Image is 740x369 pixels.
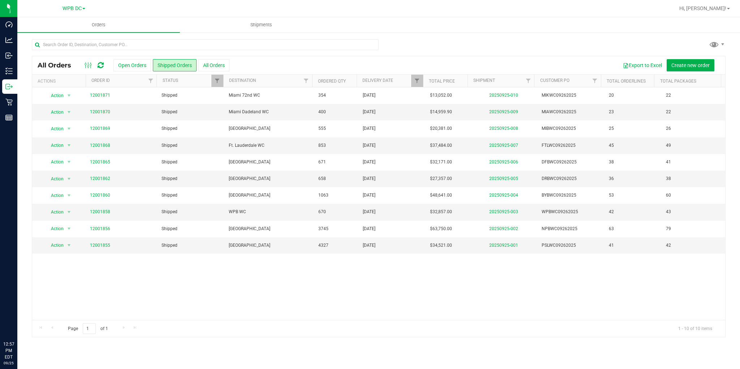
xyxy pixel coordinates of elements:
[662,224,675,234] span: 79
[64,124,73,134] span: select
[363,159,375,166] span: [DATE]
[542,208,600,215] span: WPBWC09262025
[90,192,110,199] a: 12001860
[241,22,282,28] span: Shipments
[44,124,64,134] span: Action
[64,157,73,167] span: select
[5,52,13,59] inline-svg: Inbound
[44,107,64,117] span: Action
[44,240,64,250] span: Action
[489,126,518,131] a: 20250925-008
[64,224,73,234] span: select
[430,208,452,215] span: $32,857.00
[430,242,452,249] span: $34,521.00
[91,78,110,83] a: Order ID
[44,190,64,201] span: Action
[162,142,220,149] span: Shipped
[62,323,114,334] span: Page of 1
[662,140,675,151] span: 49
[5,114,13,121] inline-svg: Reports
[542,242,600,249] span: PSLWC09262025
[162,242,220,249] span: Shipped
[609,192,614,199] span: 53
[662,107,675,117] span: 22
[162,109,220,115] span: Shipped
[542,125,600,132] span: MIBWC09262025
[5,83,13,90] inline-svg: Outbound
[64,190,73,201] span: select
[318,142,326,149] span: 853
[90,242,110,249] a: 12001855
[318,92,326,99] span: 354
[64,207,73,217] span: select
[90,142,110,149] a: 12001868
[211,75,223,87] a: Filter
[162,192,220,199] span: Shipped
[44,224,64,234] span: Action
[363,125,375,132] span: [DATE]
[430,175,452,182] span: $27,357.00
[662,90,675,101] span: 22
[489,209,518,214] a: 20250925-003
[662,207,675,217] span: 43
[609,92,614,99] span: 20
[44,157,64,167] span: Action
[662,157,675,167] span: 41
[300,75,312,87] a: Filter
[662,240,675,251] span: 42
[90,159,110,166] a: 12001865
[662,190,675,201] span: 60
[90,208,110,215] a: 12001858
[162,225,220,232] span: Shipped
[609,142,614,149] span: 45
[363,175,375,182] span: [DATE]
[44,207,64,217] span: Action
[430,225,452,232] span: $63,750.00
[473,78,495,83] a: Shipment
[162,175,220,182] span: Shipped
[64,174,73,184] span: select
[163,78,178,83] a: Status
[44,140,64,150] span: Action
[38,79,83,84] div: Actions
[489,109,518,114] a: 20250925-009
[363,92,375,99] span: [DATE]
[672,323,718,334] span: 1 - 10 of 10 items
[64,91,73,101] span: select
[363,225,375,232] span: [DATE]
[5,36,13,44] inline-svg: Analytics
[198,59,229,71] button: All Orders
[82,22,115,28] span: Orders
[5,21,13,28] inline-svg: Dashboard
[162,159,220,166] span: Shipped
[318,192,328,199] span: 1063
[363,192,375,199] span: [DATE]
[229,142,309,149] span: Ft. Lauderdale WC
[542,192,600,199] span: BYBWC09262025
[662,173,675,184] span: 38
[609,175,614,182] span: 36
[609,109,614,115] span: 23
[318,175,326,182] span: 658
[489,93,518,98] a: 20250925-010
[180,17,343,32] a: Shipments
[229,225,309,232] span: [GEOGRAPHIC_DATA]
[64,240,73,250] span: select
[90,125,110,132] a: 12001869
[229,242,309,249] span: [GEOGRAPHIC_DATA]
[363,242,375,249] span: [DATE]
[90,225,110,232] a: 12001856
[522,75,534,87] a: Filter
[489,243,518,248] a: 20250925-001
[618,59,667,71] button: Export to Excel
[430,142,452,149] span: $37,484.00
[430,92,452,99] span: $13,052.00
[363,142,375,149] span: [DATE]
[489,159,518,164] a: 20250925-006
[229,78,256,83] a: Destination
[229,192,309,199] span: [GEOGRAPHIC_DATA]
[411,75,423,87] a: Filter
[430,125,452,132] span: $20,381.00
[229,109,309,115] span: Miami Dadeland WC
[489,226,518,231] a: 20250925-002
